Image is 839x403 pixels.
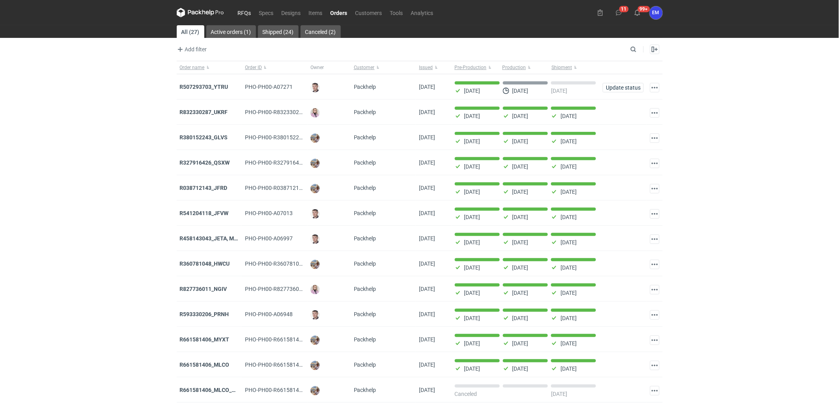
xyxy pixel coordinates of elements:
p: [DATE] [512,366,529,372]
a: R360781048_HWCU [180,261,230,267]
p: [DATE] [464,163,480,170]
p: [DATE] [512,340,529,347]
p: [DATE] [561,189,577,195]
a: Active orders (1) [206,25,256,38]
span: 06/06/2025 [419,362,435,368]
img: Maciej Sikora [310,83,320,92]
button: 11 [613,6,625,19]
a: RFQs [234,8,255,17]
a: R832330287_UKRF [180,109,228,115]
button: Customer [351,61,416,74]
p: [DATE] [561,366,577,372]
span: Packhelp [354,159,376,166]
span: Production [503,64,526,71]
p: [DATE] [512,239,529,246]
p: [DATE] [464,264,480,271]
button: Issued [416,61,452,74]
a: R541204118_JFVW [180,210,229,216]
strong: R661581406_MYXT [180,336,230,343]
svg: Packhelp Pro [177,8,224,17]
span: 06/08/2025 [419,159,435,166]
span: Owner [310,64,324,71]
a: R593330206_PRNH [180,311,229,317]
p: [DATE] [561,214,577,220]
p: [DATE] [464,138,480,144]
span: 18/07/2025 [419,185,435,191]
button: Actions [650,133,660,143]
span: 15/09/2025 [419,109,435,115]
button: Actions [650,184,660,193]
button: Actions [650,260,660,269]
p: [DATE] [561,290,577,296]
p: [DATE] [561,138,577,144]
p: [DATE] [512,189,529,195]
span: PHO-PH00-R038712143_JFRD [245,185,321,191]
a: R827736011_NGIV [180,286,227,292]
button: Shipment [550,61,600,74]
span: Packhelp [354,336,376,343]
button: Actions [650,336,660,345]
p: [DATE] [512,264,529,271]
p: [DATE] [561,113,577,119]
span: PHO-PH00-R661581406_MYXT [245,336,322,343]
span: 18/07/2025 [419,210,435,216]
span: PHO-PH00-A06948 [245,311,293,317]
span: Shipment [552,64,572,71]
strong: R661581406_MLCO_MYXT [180,387,247,393]
img: Maciej Sikora [310,310,320,320]
span: 03/09/2025 [419,134,435,141]
button: Actions [650,361,660,370]
span: PHO-PH00-A06997 [245,235,293,242]
span: Packhelp [354,210,376,216]
a: Specs [255,8,278,17]
p: [DATE] [512,88,529,94]
button: EM [650,6,663,19]
span: Order ID [245,64,262,71]
p: [DATE] [464,113,480,119]
span: Packhelp [354,261,376,267]
span: Order name [180,64,205,71]
strong: R380152243_GLVS [180,134,228,141]
a: R327916426_QSXW [180,159,230,166]
span: PHO-PH00-R827736011_NGIV [245,286,321,292]
img: Klaudia Wiśniewska [310,108,320,118]
p: [DATE] [512,113,529,119]
button: Order ID [242,61,307,74]
img: Michał Palasek [310,361,320,370]
span: PHO-PH00-R832330287_UKRF [245,109,321,115]
a: All (27) [177,25,204,38]
p: [DATE] [561,315,577,321]
span: Packhelp [354,286,376,292]
span: Update status [606,85,640,90]
button: Pre-Production [452,61,501,74]
p: [DATE] [561,264,577,271]
button: Actions [650,310,660,320]
input: Search [629,45,654,54]
div: Ewelina Macek [650,6,663,19]
p: [DATE] [464,88,480,94]
p: [DATE] [464,290,480,296]
a: R661581406_MLCO [180,362,230,368]
button: Actions [650,285,660,294]
span: 02/07/2025 [419,286,435,292]
a: Customers [351,8,386,17]
button: Add filter [175,45,207,54]
p: [DATE] [464,214,480,220]
a: Orders [327,8,351,17]
span: Packhelp [354,311,376,317]
a: Items [305,8,327,17]
img: Michał Palasek [310,260,320,269]
span: 06/06/2025 [419,387,435,393]
a: R507293703_YTRU [180,84,228,90]
img: Michał Palasek [310,336,320,345]
p: [DATE] [561,340,577,347]
span: PHO-PH00-R327916426_QSXW [245,159,323,166]
img: Michał Palasek [310,159,320,168]
p: [DATE] [551,391,567,397]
